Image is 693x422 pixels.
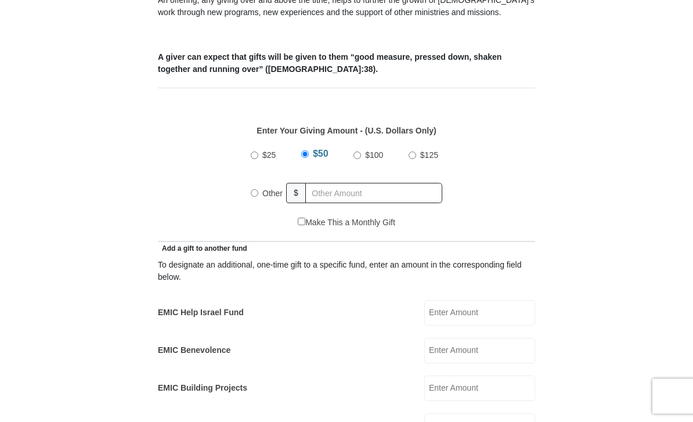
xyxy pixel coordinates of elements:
[424,338,535,364] input: Enter Amount
[158,53,501,74] b: A giver can expect that gifts will be given to them “good measure, pressed down, shaken together ...
[158,259,535,284] div: To designate an additional, one-time gift to a specific fund, enter an amount in the correspondin...
[158,245,247,253] span: Add a gift to another fund
[286,183,306,204] span: $
[257,127,436,136] strong: Enter Your Giving Amount - (U.S. Dollars Only)
[158,345,230,357] label: EMIC Benevolence
[298,217,395,229] label: Make This a Monthly Gift
[262,189,283,199] span: Other
[424,376,535,402] input: Enter Amount
[158,383,247,395] label: EMIC Building Projects
[420,151,438,160] span: $125
[298,218,305,226] input: Make This a Monthly Gift
[365,151,383,160] span: $100
[305,183,442,204] input: Other Amount
[158,307,244,319] label: EMIC Help Israel Fund
[424,301,535,326] input: Enter Amount
[262,151,276,160] span: $25
[313,149,329,159] span: $50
